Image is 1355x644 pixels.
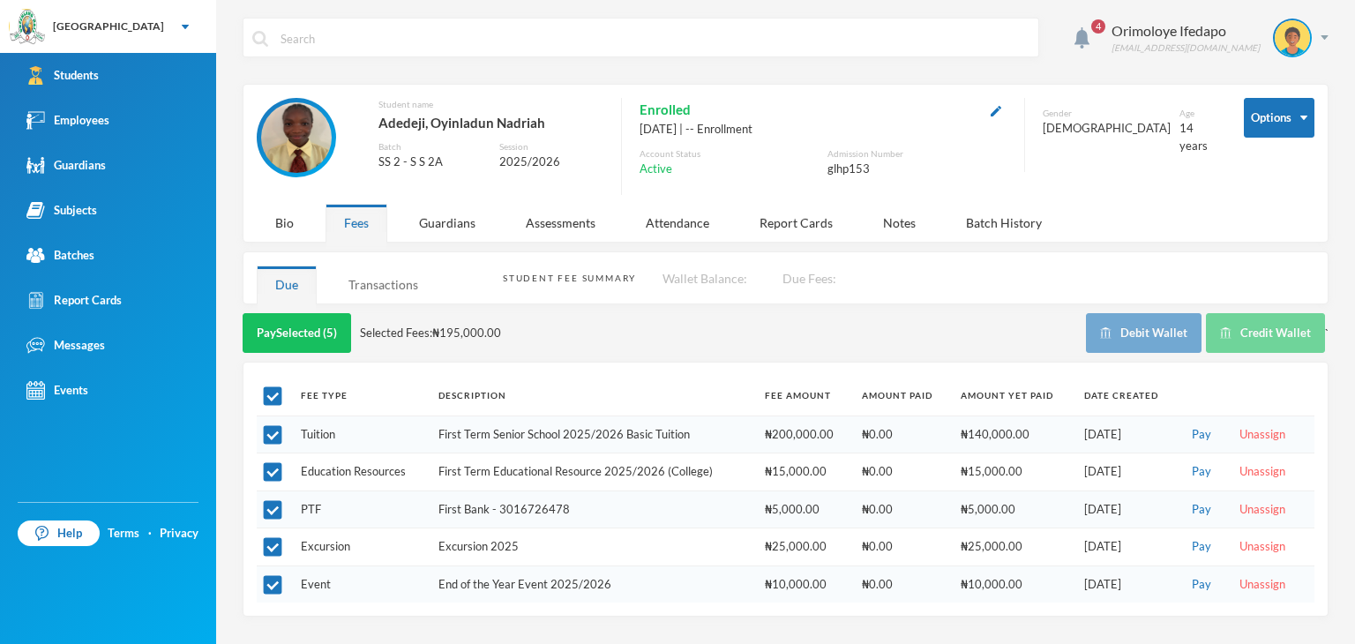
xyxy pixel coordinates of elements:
[326,204,387,242] div: Fees
[292,416,430,453] td: Tuition
[1234,537,1291,557] button: Unassign
[243,313,351,353] button: PaySelected (5)
[360,325,501,342] span: Selected Fees: ₦195,000.00
[756,565,853,603] td: ₦10,000.00
[952,565,1075,603] td: ₦10,000.00
[257,266,317,303] div: Due
[1075,528,1178,566] td: [DATE]
[378,98,603,111] div: Student name
[108,525,139,543] a: Terms
[1187,575,1217,595] button: Pay
[952,453,1075,491] td: ₦15,000.00
[292,376,430,416] th: Fee Type
[640,98,691,121] span: Enrolled
[952,376,1075,416] th: Amount Yet Paid
[1179,120,1217,154] div: 14 years
[1112,20,1260,41] div: Orimoloye Ifedapo
[1075,453,1178,491] td: [DATE]
[756,490,853,528] td: ₦5,000.00
[985,100,1007,120] button: Edit
[952,528,1075,566] td: ₦25,000.00
[430,490,757,528] td: First Bank - 3016726478
[1043,120,1171,138] div: [DEMOGRAPHIC_DATA]
[782,271,836,286] span: Due Fees:
[378,154,486,171] div: SS 2 - S S 2A
[401,204,494,242] div: Guardians
[1206,313,1325,353] button: Credit Wallet
[640,161,672,178] span: Active
[292,453,430,491] td: Education Resources
[503,272,636,285] div: Student Fee Summary
[853,416,952,453] td: ₦0.00
[1234,462,1291,482] button: Unassign
[1187,537,1217,557] button: Pay
[827,147,1007,161] div: Admission Number
[279,19,1029,58] input: Search
[1091,19,1105,34] span: 4
[853,528,952,566] td: ₦0.00
[853,565,952,603] td: ₦0.00
[640,121,1007,139] div: [DATE] | -- Enrollment
[292,565,430,603] td: Event
[1275,20,1310,56] img: STUDENT
[148,525,152,543] div: ·
[26,111,109,130] div: Employees
[741,204,851,242] div: Report Cards
[1187,500,1217,520] button: Pay
[160,525,198,543] a: Privacy
[26,66,99,85] div: Students
[430,416,757,453] td: First Term Senior School 2025/2026 Basic Tuition
[1179,107,1217,120] div: Age
[1075,416,1178,453] td: [DATE]
[827,161,1007,178] div: glhp153
[663,271,747,286] span: Wallet Balance:
[627,204,728,242] div: Attendance
[1086,313,1202,353] button: Debit Wallet
[53,19,164,34] div: [GEOGRAPHIC_DATA]
[26,156,106,175] div: Guardians
[257,204,312,242] div: Bio
[1075,490,1178,528] td: [DATE]
[1086,313,1329,353] div: `
[853,490,952,528] td: ₦0.00
[507,204,614,242] div: Assessments
[952,416,1075,453] td: ₦140,000.00
[378,111,603,134] div: Adedeji, Oyinladun Nadriah
[430,453,757,491] td: First Term Educational Resource 2025/2026 (College)
[865,204,934,242] div: Notes
[1234,425,1291,445] button: Unassign
[26,291,122,310] div: Report Cards
[952,490,1075,528] td: ₦5,000.00
[1234,500,1291,520] button: Unassign
[430,376,757,416] th: Description
[1075,565,1178,603] td: [DATE]
[1043,107,1171,120] div: Gender
[430,565,757,603] td: End of the Year Event 2025/2026
[261,102,332,173] img: STUDENT
[18,520,100,547] a: Help
[756,528,853,566] td: ₦25,000.00
[756,416,853,453] td: ₦200,000.00
[1244,98,1314,138] button: Options
[292,490,430,528] td: PTF
[26,246,94,265] div: Batches
[330,266,437,303] div: Transactions
[756,453,853,491] td: ₦15,000.00
[1075,376,1178,416] th: Date Created
[26,201,97,220] div: Subjects
[430,528,757,566] td: Excursion 2025
[1112,41,1260,55] div: [EMAIL_ADDRESS][DOMAIN_NAME]
[378,140,486,154] div: Batch
[947,204,1060,242] div: Batch History
[499,154,603,171] div: 2025/2026
[499,140,603,154] div: Session
[640,147,819,161] div: Account Status
[26,381,88,400] div: Events
[1234,575,1291,595] button: Unassign
[1187,462,1217,482] button: Pay
[756,376,853,416] th: Fee Amount
[853,453,952,491] td: ₦0.00
[252,31,268,47] img: search
[26,336,105,355] div: Messages
[853,376,952,416] th: Amount Paid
